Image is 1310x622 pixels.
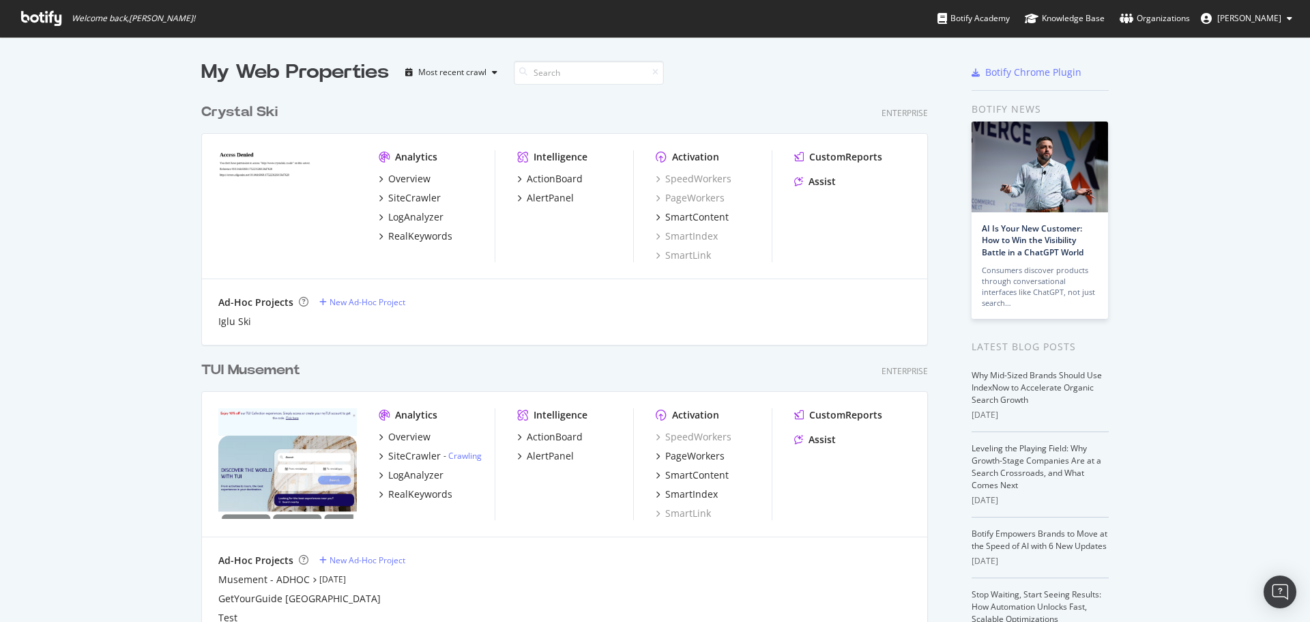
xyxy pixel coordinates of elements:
a: Musement - ADHOC [218,573,310,586]
a: New Ad-Hoc Project [319,554,405,566]
div: AlertPanel [527,191,574,205]
div: CustomReports [809,408,882,422]
span: Welcome back, [PERSON_NAME] ! [72,13,195,24]
a: Assist [794,433,836,447]
a: Botify Chrome Plugin [972,66,1081,79]
div: Ad-Hoc Projects [218,554,293,567]
a: Assist [794,175,836,188]
div: Enterprise [882,107,928,119]
div: SmartContent [665,210,729,224]
div: [DATE] [972,494,1109,507]
div: Ad-Hoc Projects [218,296,293,309]
div: Organizations [1120,12,1190,25]
a: Why Mid-Sized Brands Should Use IndexNow to Accelerate Organic Search Growth [972,369,1102,406]
a: Crystal Ski [201,102,283,122]
div: [DATE] [972,409,1109,421]
div: Assist [809,433,836,447]
a: SpeedWorkers [656,172,731,186]
img: musement.com [218,408,357,519]
a: AlertPanel [517,449,574,463]
div: SiteCrawler [388,449,441,463]
div: LogAnalyzer [388,210,443,224]
div: Latest Blog Posts [972,339,1109,354]
img: crystalski.co.uk [218,150,357,261]
div: RealKeywords [388,487,452,501]
a: SpeedWorkers [656,430,731,444]
div: Intelligence [534,408,587,422]
div: Botify Academy [937,12,1010,25]
a: RealKeywords [379,487,452,501]
a: SiteCrawler [379,191,441,205]
a: AI Is Your New Customer: How to Win the Visibility Battle in a ChatGPT World [982,223,1083,257]
div: New Ad-Hoc Project [330,296,405,308]
div: Enterprise [882,365,928,377]
a: PageWorkers [656,191,725,205]
div: Assist [809,175,836,188]
a: ActionBoard [517,172,583,186]
a: SiteCrawler- Crawling [379,449,482,463]
div: Intelligence [534,150,587,164]
a: RealKeywords [379,229,452,243]
a: SmartLink [656,249,711,262]
div: RealKeywords [388,229,452,243]
div: Activation [672,150,719,164]
a: Iglu Ski [218,315,251,328]
img: AI Is Your New Customer: How to Win the Visibility Battle in a ChatGPT World [972,122,1108,212]
div: My Web Properties [201,59,389,86]
a: SmartIndex [656,229,718,243]
div: SmartContent [665,468,729,482]
a: SmartContent [656,468,729,482]
a: SmartIndex [656,487,718,501]
a: SmartLink [656,507,711,520]
div: New Ad-Hoc Project [330,554,405,566]
div: Open Intercom Messenger [1264,576,1296,608]
div: ActionBoard [527,430,583,444]
span: Michael Boulter [1217,12,1281,24]
div: CustomReports [809,150,882,164]
div: AlertPanel [527,449,574,463]
div: Knowledge Base [1025,12,1105,25]
a: Crawling [448,450,482,462]
a: LogAnalyzer [379,468,443,482]
a: Overview [379,172,431,186]
a: PageWorkers [656,449,725,463]
div: - [443,450,482,462]
div: LogAnalyzer [388,468,443,482]
a: CustomReports [794,150,882,164]
a: Overview [379,430,431,444]
div: TUI Musement [201,361,300,380]
a: GetYourGuide [GEOGRAPHIC_DATA] [218,592,381,606]
div: SiteCrawler [388,191,441,205]
a: Leveling the Playing Field: Why Growth-Stage Companies Are at a Search Crossroads, and What Comes... [972,442,1101,491]
a: Botify Empowers Brands to Move at the Speed of AI with 6 New Updates [972,528,1107,552]
a: TUI Musement [201,361,306,380]
div: [DATE] [972,555,1109,567]
a: New Ad-Hoc Project [319,296,405,308]
div: Analytics [395,150,437,164]
a: SmartContent [656,210,729,224]
div: Activation [672,408,719,422]
button: [PERSON_NAME] [1190,8,1303,29]
div: PageWorkers [665,449,725,463]
div: Analytics [395,408,437,422]
div: Consumers discover products through conversational interfaces like ChatGPT, not just search… [982,265,1098,309]
a: AlertPanel [517,191,574,205]
div: Crystal Ski [201,102,278,122]
a: CustomReports [794,408,882,422]
div: Overview [388,430,431,444]
div: Overview [388,172,431,186]
button: Most recent crawl [400,61,503,83]
a: [DATE] [319,574,346,585]
div: ActionBoard [527,172,583,186]
div: Botify Chrome Plugin [985,66,1081,79]
div: Most recent crawl [418,68,486,76]
input: Search [514,61,664,85]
